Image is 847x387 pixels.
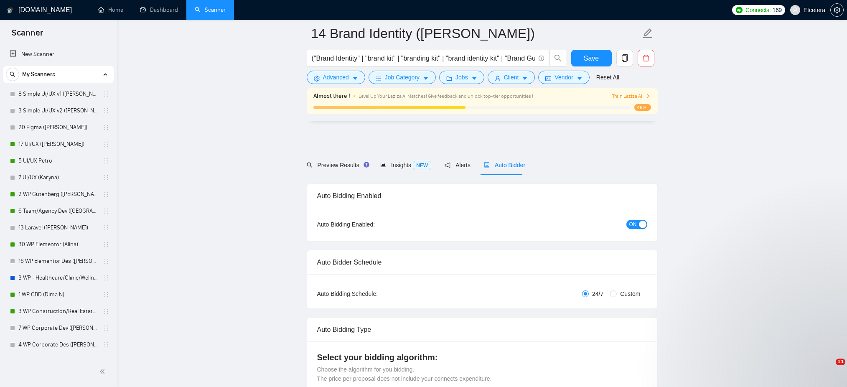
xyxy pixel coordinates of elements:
[6,71,19,77] span: search
[103,191,109,198] span: holder
[629,220,637,229] span: ON
[584,53,599,64] span: Save
[484,162,490,168] span: robot
[423,75,429,81] span: caret-down
[504,73,519,82] span: Client
[522,75,528,81] span: caret-down
[103,224,109,231] span: holder
[103,124,109,131] span: holder
[571,50,612,66] button: Save
[317,289,427,298] div: Auto Bidding Schedule:
[317,220,427,229] div: Auto Bidding Enabled:
[103,291,109,298] span: holder
[634,104,651,111] span: 48%
[638,54,654,62] span: delete
[385,73,420,82] span: Job Category
[99,367,108,376] span: double-left
[617,54,633,62] span: copy
[103,91,109,97] span: holder
[18,102,98,119] a: 3 Simple Ui/UX v2 ([PERSON_NAME])
[103,158,109,164] span: holder
[317,184,647,208] div: Auto Bidding Enabled
[18,336,98,353] a: 4 WP Corporate Des ([PERSON_NAME])
[103,258,109,265] span: holder
[446,75,452,81] span: folder
[18,136,98,153] a: 17 UI/UX ([PERSON_NAME])
[380,162,431,168] span: Insights
[18,219,98,236] a: 13 Laravel ([PERSON_NAME])
[18,236,98,253] a: 30 WP Elementor (Alina)
[413,161,431,170] span: NEW
[314,75,320,81] span: setting
[642,28,653,39] span: edit
[589,289,607,298] span: 24/7
[312,53,535,64] input: Search Freelance Jobs...
[317,366,492,382] span: Choose the algorithm for you bidding. The price per proposal does not include your connects expen...
[103,341,109,348] span: holder
[488,71,535,84] button: userClientcaret-down
[317,318,647,341] div: Auto Bidding Type
[445,162,450,168] span: notification
[18,119,98,136] a: 20 Figma ([PERSON_NAME])
[10,46,107,63] a: New Scanner
[103,275,109,281] span: holder
[545,75,551,81] span: idcard
[819,359,839,379] iframe: Intercom live chat
[18,203,98,219] a: 6 Team/Agency Dev ([GEOGRAPHIC_DATA])
[3,46,114,63] li: New Scanner
[18,253,98,270] a: 16 WP Elementor Des ([PERSON_NAME])
[313,92,350,101] span: Almost there !
[103,308,109,315] span: holder
[376,75,382,81] span: bars
[307,71,365,84] button: settingAdvancedcaret-down
[103,208,109,214] span: holder
[6,68,19,81] button: search
[736,7,743,13] img: upwork-logo.png
[103,141,109,148] span: holder
[638,50,654,66] button: delete
[596,73,619,82] a: Reset All
[439,71,484,84] button: folderJobscaret-down
[311,23,641,44] input: Scanner name...
[352,75,358,81] span: caret-down
[18,270,98,286] a: 3 WP - Healthcare/Clinic/Wellness/Beauty (Dima N)
[484,162,525,168] span: Auto Bidder
[369,71,436,84] button: barsJob Categorycaret-down
[617,289,644,298] span: Custom
[495,75,501,81] span: user
[554,73,573,82] span: Vendor
[18,303,98,320] a: 3 WP Construction/Real Estate Website Development ([PERSON_NAME] B)
[577,75,582,81] span: caret-down
[18,286,98,303] a: 1 WP CBD (Dima N)
[646,94,651,99] span: right
[359,93,533,99] span: Level Up Your Laziza AI Matches! Give feedback and unlock top-tier opportunities !
[103,241,109,248] span: holder
[140,6,178,13] a: dashboardDashboard
[18,153,98,169] a: 5 UI/UX Petro
[103,107,109,114] span: holder
[830,7,844,13] a: setting
[195,6,226,13] a: searchScanner
[18,86,98,102] a: 8 Simple Ui/UX v1 ([PERSON_NAME])
[307,162,313,168] span: search
[363,161,370,168] div: Tooltip anchor
[18,320,98,336] a: 7 WP Corporate Dev ([PERSON_NAME] B)
[317,250,647,274] div: Auto Bidder Schedule
[380,162,386,168] span: area-chart
[616,50,633,66] button: copy
[22,66,55,83] span: My Scanners
[539,56,544,61] span: info-circle
[612,92,651,100] button: Train Laziza AI
[830,3,844,17] button: setting
[103,325,109,331] span: holder
[317,351,647,363] h4: Select your bidding algorithm:
[445,162,471,168] span: Alerts
[455,73,468,82] span: Jobs
[550,54,566,62] span: search
[307,162,367,168] span: Preview Results
[745,5,771,15] span: Connects:
[18,186,98,203] a: 2 WP Gutenberg ([PERSON_NAME] Br)
[792,7,798,13] span: user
